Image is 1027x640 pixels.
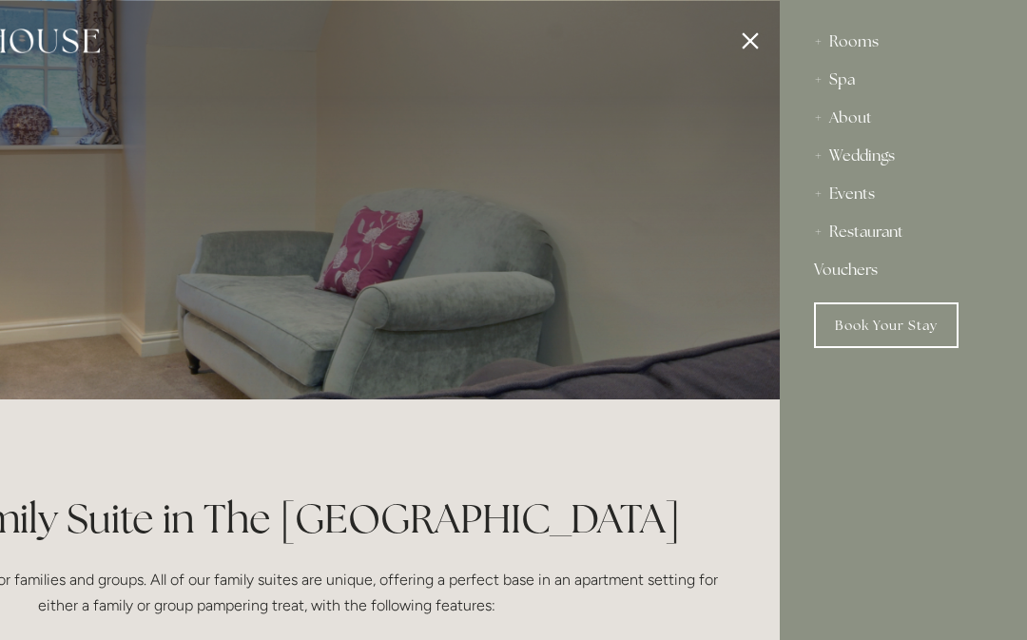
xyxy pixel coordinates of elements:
[814,99,993,137] div: About
[814,251,993,289] a: Vouchers
[814,213,993,251] div: Restaurant
[814,61,993,99] div: Spa
[814,302,959,348] a: Book Your Stay
[814,175,993,213] div: Events
[814,23,993,61] div: Rooms
[814,137,993,175] div: Weddings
